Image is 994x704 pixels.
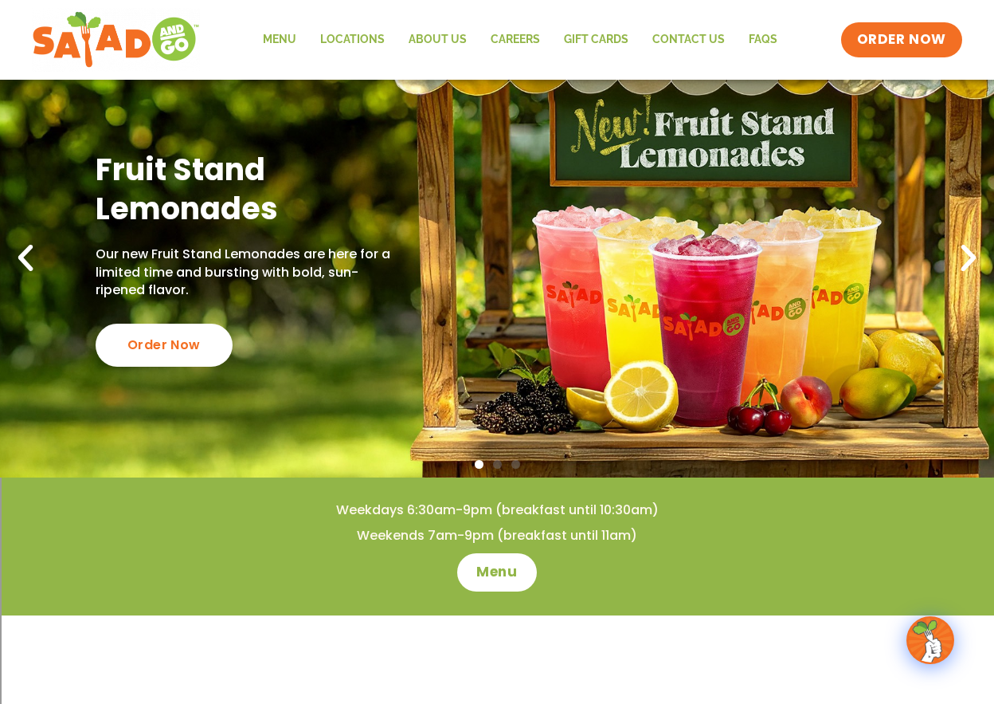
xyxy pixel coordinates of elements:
[6,65,988,80] div: Move To ...
[737,22,789,58] a: FAQs
[951,241,986,276] div: Next slide
[511,460,520,469] span: Go to slide 3
[251,22,308,58] a: Menu
[479,22,552,58] a: Careers
[96,246,392,299] p: Our new Fruit Stand Lemonades are here for a limited time and bursting with bold, sun-ripened fla...
[251,22,789,58] nav: Menu
[6,80,988,94] div: Delete
[493,460,502,469] span: Go to slide 2
[96,324,233,367] div: Order Now
[8,241,43,276] div: Previous slide
[32,8,200,72] img: new-SAG-logo-768×292
[552,22,640,58] a: GIFT CARDS
[6,108,988,123] div: Sign out
[841,22,962,57] a: ORDER NOW
[6,51,988,65] div: Sort New > Old
[857,30,946,49] span: ORDER NOW
[908,618,953,663] img: wpChatIcon
[6,37,988,51] div: Sort A > Z
[308,22,397,58] a: Locations
[397,22,479,58] a: About Us
[640,22,737,58] a: Contact Us
[6,6,333,21] div: Home
[96,150,392,229] h2: Fruit Stand Lemonades
[475,460,483,469] span: Go to slide 1
[6,94,988,108] div: Options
